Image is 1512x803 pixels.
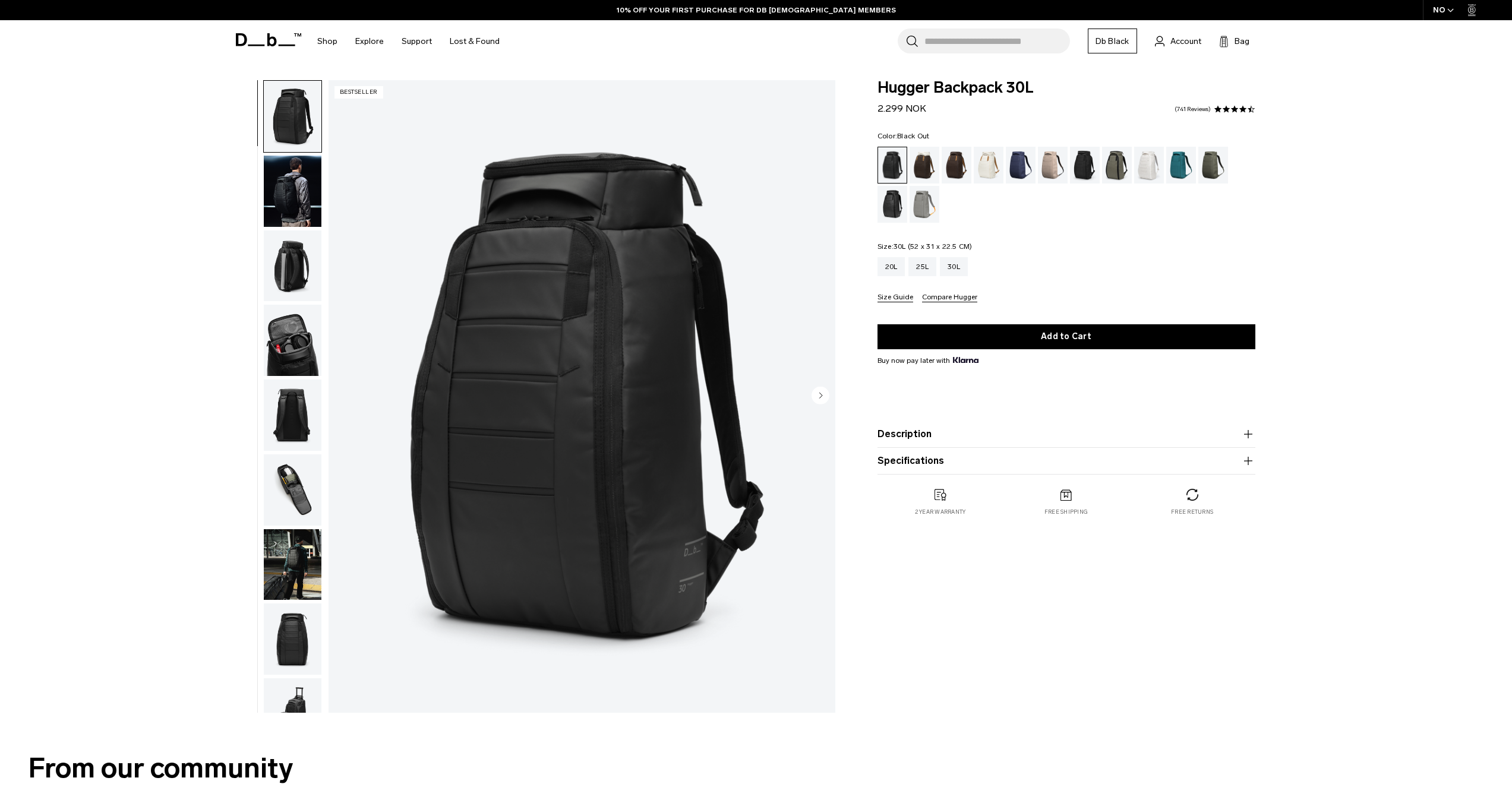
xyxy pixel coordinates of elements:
nav: Main Navigation [308,20,509,62]
button: Description [877,427,1255,441]
a: Clean Slate [1134,147,1164,184]
img: Hugger Backpack 30L Black Out [264,156,321,227]
a: Fogbow Beige [1038,147,1068,184]
span: Black Out [897,132,929,140]
a: Midnight Teal [1166,147,1196,184]
a: Support [402,20,432,62]
a: Charcoal Grey [1070,147,1100,184]
img: Hugger Backpack 30L Black Out [264,529,321,600]
img: Hugger Backpack 30L Black Out [264,81,321,152]
a: Shop [317,20,337,62]
p: 2 year warranty [915,508,966,516]
a: Moss Green [1198,147,1228,184]
button: Specifications [877,454,1255,468]
img: Hugger Backpack 30L Black Out [264,678,321,750]
button: Bag [1219,34,1249,48]
a: Blue Hour [1006,147,1036,184]
legend: Color: [877,132,930,140]
a: 741 reviews [1175,106,1211,112]
img: Hugger Backpack 30L Black Out [264,230,321,302]
img: Hugger Backpack 30L Black Out [264,454,321,526]
h2: From our community [29,747,1483,789]
button: Hugger Backpack 30L Black Out [263,603,322,675]
span: Buy now pay later with [877,355,978,366]
button: Hugger Backpack 30L Black Out [263,379,322,451]
a: Lost & Found [450,20,500,62]
span: Hugger Backpack 30L [877,80,1255,96]
span: Bag [1235,35,1249,48]
a: Sand Grey [910,186,939,223]
a: Account [1155,34,1201,48]
button: Hugger Backpack 30L Black Out [263,678,322,750]
span: 30L (52 x 31 x 22.5 CM) [894,242,973,251]
a: Cappuccino [910,147,939,184]
button: Hugger Backpack 30L Black Out [263,80,322,153]
p: Free returns [1171,508,1213,516]
span: 2.299 NOK [877,103,926,114]
button: Next slide [812,386,829,406]
a: Reflective Black [877,186,907,223]
button: Compare Hugger [922,293,977,302]
img: Hugger Backpack 30L Black Out [329,80,835,713]
span: Account [1170,35,1201,48]
img: Hugger Backpack 30L Black Out [264,380,321,451]
p: Bestseller [334,86,383,99]
a: 10% OFF YOUR FIRST PURCHASE FOR DB [DEMOGRAPHIC_DATA] MEMBERS [617,5,896,15]
button: Hugger Backpack 30L Black Out [263,155,322,227]
img: Hugger Backpack 30L Black Out [264,305,321,376]
button: Hugger Backpack 30L Black Out [263,529,322,601]
button: Hugger Backpack 30L Black Out [263,304,322,377]
img: {"height" => 20, "alt" => "Klarna"} [953,357,978,363]
a: Forest Green [1102,147,1132,184]
a: 30L [940,257,968,276]
legend: Size: [877,243,973,250]
a: Db Black [1088,29,1137,53]
button: Add to Cart [877,324,1255,349]
button: Size Guide [877,293,913,302]
button: Hugger Backpack 30L Black Out [263,230,322,302]
a: 20L [877,257,905,276]
a: Black Out [877,147,907,184]
a: 25L [908,257,936,276]
p: Free shipping [1044,508,1088,516]
button: Hugger Backpack 30L Black Out [263,454,322,526]
a: Espresso [942,147,971,184]
li: 1 / 11 [329,80,835,713]
img: Hugger Backpack 30L Black Out [264,603,321,675]
a: Explore [355,20,384,62]
a: Oatmilk [974,147,1003,184]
